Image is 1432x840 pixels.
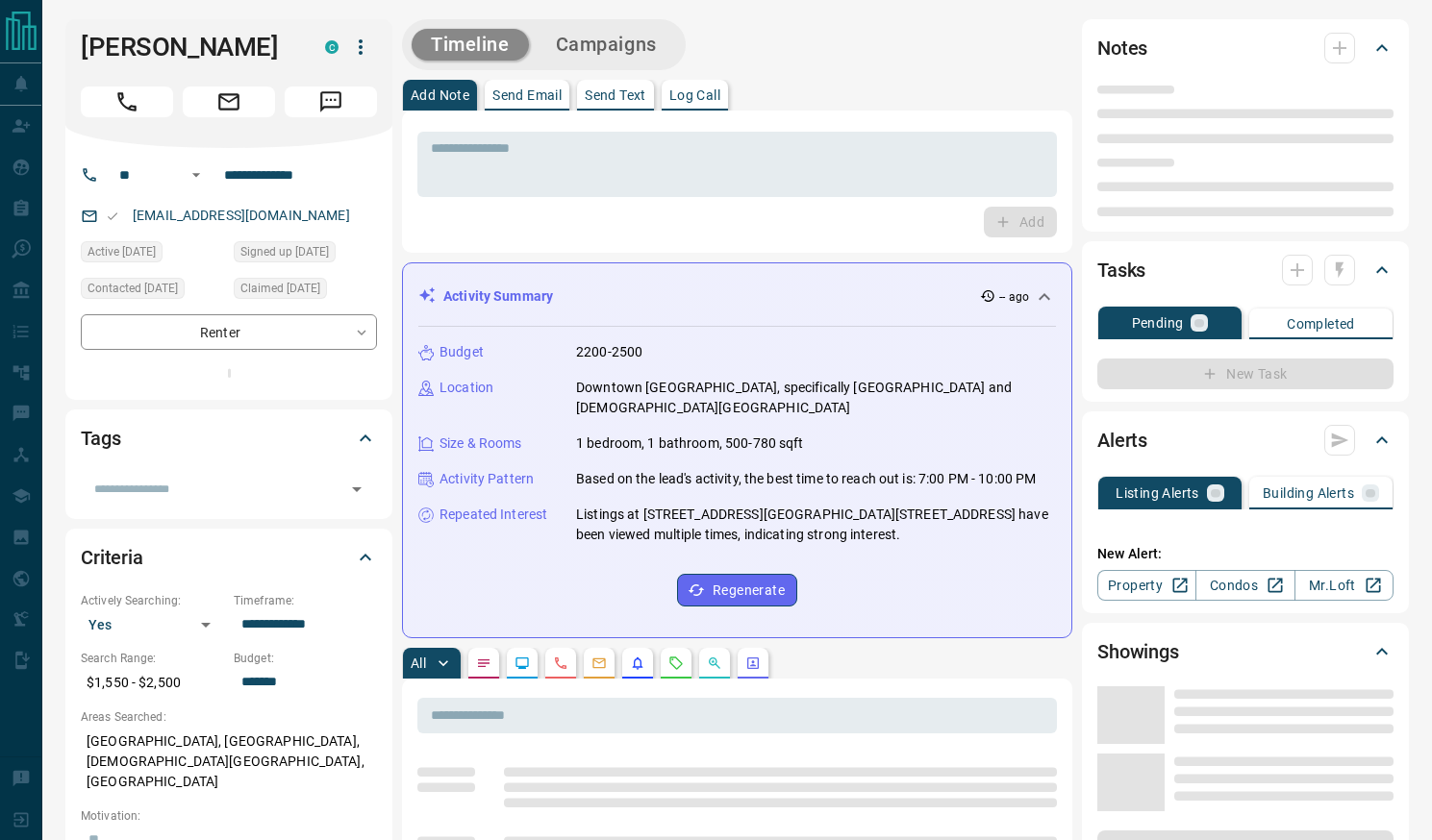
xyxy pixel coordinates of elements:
[185,163,208,186] button: Open
[81,423,120,454] h2: Tags
[418,279,1056,314] div: Activity Summary-- ago
[745,655,761,671] svg: Agent Actions
[585,88,646,102] p: Send Text
[411,656,426,670] p: All
[81,278,224,305] div: Tue Jul 29 2025
[81,708,377,726] p: Areas Searched:
[81,542,143,573] h2: Criteria
[1097,25,1394,71] div: Notes
[81,86,173,117] span: Call
[591,655,607,671] svg: Emails
[81,592,224,609] p: Actively Searching:
[1097,33,1147,63] h2: Notes
[1097,629,1394,675] div: Showings
[183,86,275,117] span: Email
[576,342,642,362] p: 2200-2500
[81,415,377,461] div: Tags
[576,469,1036,489] p: Based on the lead's activity, the best time to reach out is: 7:00 PM - 10:00 PM
[492,88,562,102] p: Send Email
[411,88,469,102] p: Add Note
[669,88,720,102] p: Log Call
[88,279,178,298] span: Contacted [DATE]
[81,650,224,667] p: Search Range:
[240,242,329,261] span: Signed up [DATE]
[81,726,377,798] p: [GEOGRAPHIC_DATA], [GEOGRAPHIC_DATA], [DEMOGRAPHIC_DATA][GEOGRAPHIC_DATA], [GEOGRAPHIC_DATA]
[412,29,529,61] button: Timeline
[285,86,377,117] span: Message
[234,650,377,667] p: Budget:
[440,342,484,362] p: Budget
[630,655,645,671] svg: Listing Alerts
[1294,570,1394,601] a: Mr.Loft
[234,241,377,268] div: Mon Jul 28 2025
[576,505,1056,545] p: Listings at [STREET_ADDRESS][GEOGRAPHIC_DATA][STREET_ADDRESS] have been viewed multiple times, in...
[443,286,553,307] p: Activity Summary
[707,655,722,671] svg: Opportunities
[440,469,534,489] p: Activity Pattern
[325,40,339,54] div: condos.ca
[81,667,224,699] p: $1,550 - $2,500
[81,534,377,581] div: Criteria
[88,242,156,261] span: Active [DATE]
[1287,317,1355,331] p: Completed
[440,505,547,525] p: Repeated Interest
[1195,570,1294,601] a: Condos
[553,655,568,671] svg: Calls
[81,807,377,825] p: Motivation:
[537,29,676,61] button: Campaigns
[515,655,530,671] svg: Lead Browsing Activity
[1097,255,1145,285] h2: Tasks
[668,655,684,671] svg: Requests
[234,592,377,609] p: Timeframe:
[1132,316,1184,330] p: Pending
[343,476,370,503] button: Open
[440,378,493,398] p: Location
[81,32,296,62] h1: [PERSON_NAME]
[576,378,1056,418] p: Downtown [GEOGRAPHIC_DATA], specifically [GEOGRAPHIC_DATA] and [DEMOGRAPHIC_DATA][GEOGRAPHIC_DATA]
[1097,247,1394,293] div: Tasks
[133,208,350,223] a: [EMAIL_ADDRESS][DOMAIN_NAME]
[81,609,224,640] div: Yes
[576,433,804,454] p: 1 bedroom, 1 bathroom, 500-780 sqft
[1097,417,1394,463] div: Alerts
[1263,486,1354,500] p: Building Alerts
[81,241,224,268] div: Wed Jul 30 2025
[1097,636,1179,667] h2: Showings
[1097,544,1394,564] p: New Alert:
[476,655,491,671] svg: Notes
[999,288,1029,306] p: -- ago
[1116,486,1199,500] p: Listing Alerts
[106,210,119,223] svg: Email Valid
[81,314,377,350] div: Renter
[440,433,522,454] p: Size & Rooms
[1097,570,1196,601] a: Property
[234,278,377,305] div: Mon Jul 28 2025
[1097,425,1147,456] h2: Alerts
[677,574,797,606] button: Regenerate
[240,279,320,298] span: Claimed [DATE]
